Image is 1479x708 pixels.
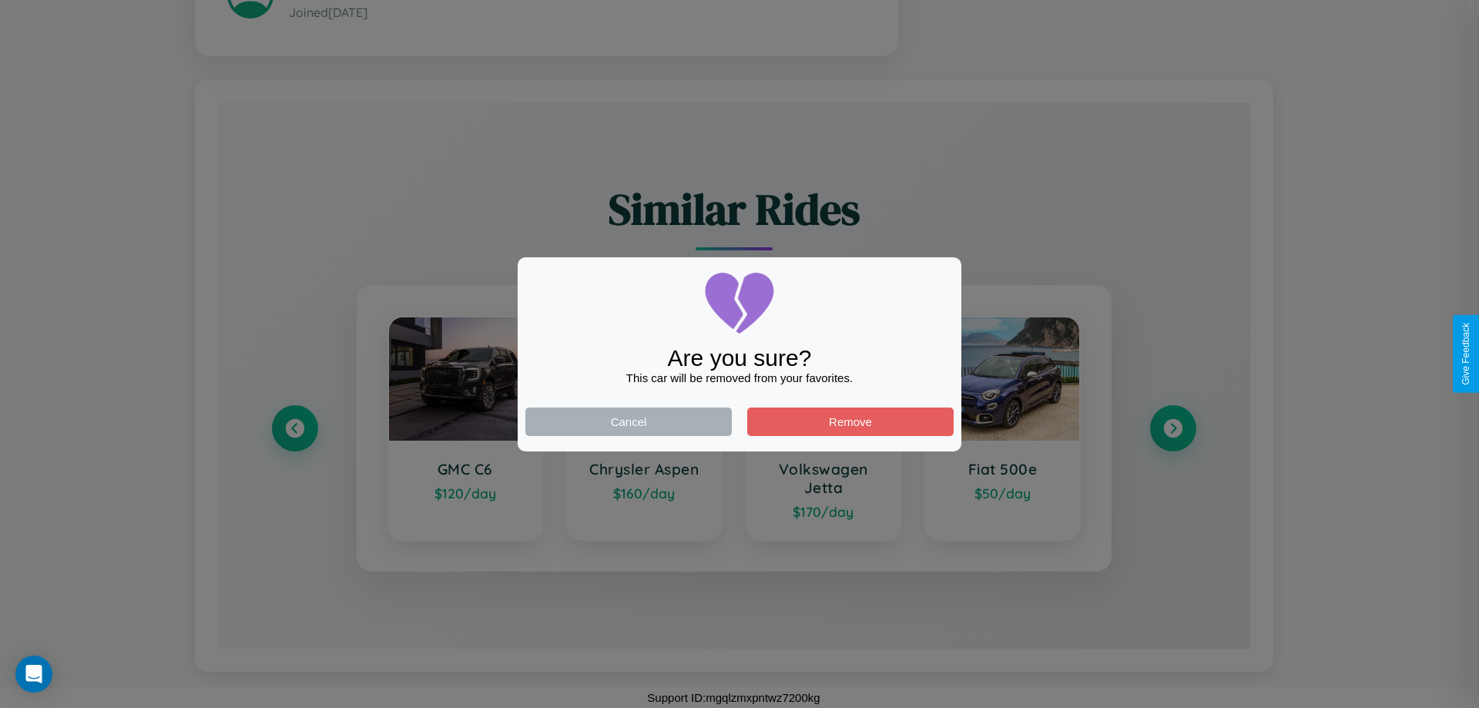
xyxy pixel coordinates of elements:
div: Give Feedback [1461,323,1471,385]
div: Are you sure? [525,345,954,371]
button: Remove [747,408,954,436]
div: This car will be removed from your favorites. [525,371,954,384]
img: broken-heart [701,265,778,342]
div: Open Intercom Messenger [15,656,52,693]
button: Cancel [525,408,732,436]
